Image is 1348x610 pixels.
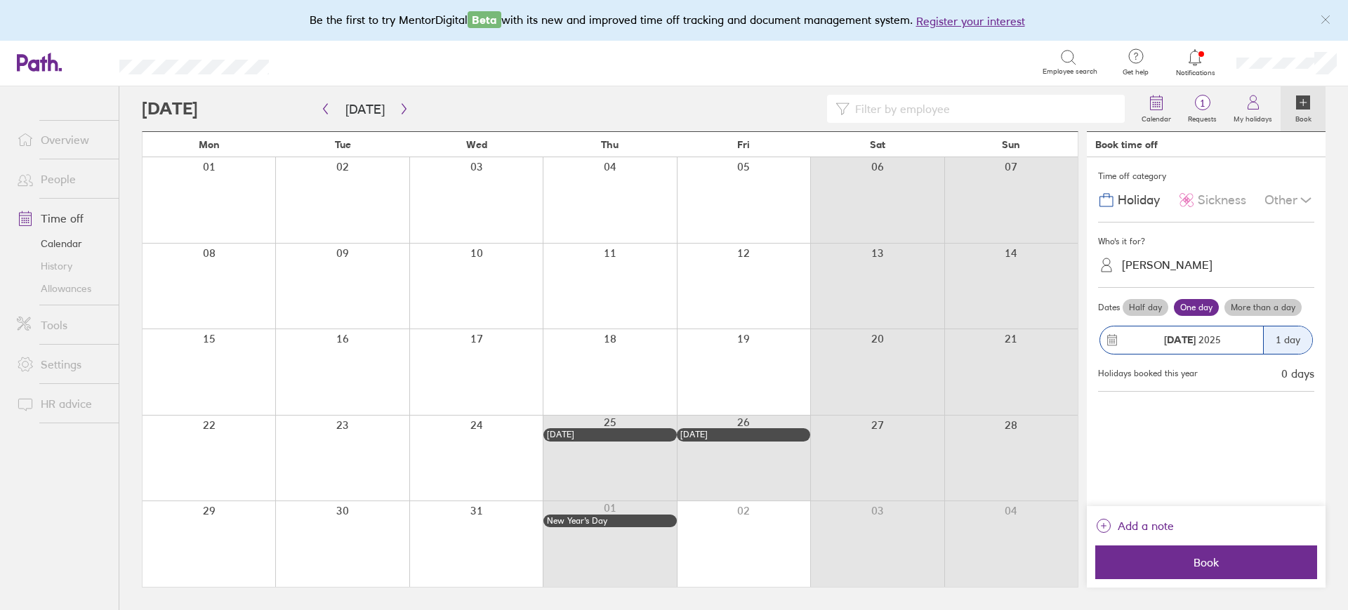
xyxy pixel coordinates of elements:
span: Get help [1113,68,1158,77]
span: Fri [737,139,750,150]
a: Overview [6,126,119,154]
span: Wed [466,139,487,150]
span: Sickness [1198,193,1246,208]
a: 1Requests [1179,86,1225,131]
span: Sun [1002,139,1020,150]
a: History [6,255,119,277]
div: [DATE] [547,430,673,439]
span: Notifications [1172,69,1218,77]
span: 2025 [1164,334,1221,345]
label: Requests [1179,111,1225,124]
label: Book [1287,111,1320,124]
div: Time off category [1098,166,1314,187]
a: Calendar [1133,86,1179,131]
strong: [DATE] [1164,333,1196,346]
div: New Year’s Day [547,516,673,526]
span: Holiday [1118,193,1160,208]
label: Calendar [1133,111,1179,124]
div: Other [1264,187,1314,213]
a: Settings [6,350,119,378]
label: My holidays [1225,111,1281,124]
a: Calendar [6,232,119,255]
div: [PERSON_NAME] [1122,258,1212,272]
div: [DATE] [680,430,807,439]
span: Thu [601,139,619,150]
a: Allowances [6,277,119,300]
button: Add a note [1095,515,1174,537]
button: Register your interest [916,13,1025,29]
a: Notifications [1172,48,1218,77]
label: More than a day [1224,299,1302,316]
div: Be the first to try MentorDigital with its new and improved time off tracking and document manage... [310,11,1039,29]
div: Holidays booked this year [1098,369,1198,378]
span: 1 [1179,98,1225,109]
a: Tools [6,311,119,339]
div: 0 days [1281,367,1314,380]
button: [DATE] [334,98,396,121]
a: My holidays [1225,86,1281,131]
div: Who's it for? [1098,231,1314,252]
span: Dates [1098,303,1120,312]
span: Sat [870,139,885,150]
a: HR advice [6,390,119,418]
a: People [6,165,119,193]
label: One day [1174,299,1219,316]
span: Beta [468,11,501,28]
a: Book [1281,86,1326,131]
span: Book [1105,556,1307,569]
span: Mon [199,139,220,150]
span: Tue [335,139,351,150]
span: Add a note [1118,515,1174,537]
button: [DATE] 20251 day [1098,319,1314,362]
button: Book [1095,545,1317,579]
label: Half day [1123,299,1168,316]
a: Time off [6,204,119,232]
input: Filter by employee [850,95,1116,122]
div: 1 day [1263,326,1312,354]
span: Employee search [1043,67,1097,76]
div: Book time off [1095,139,1158,150]
div: Search [307,55,343,68]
